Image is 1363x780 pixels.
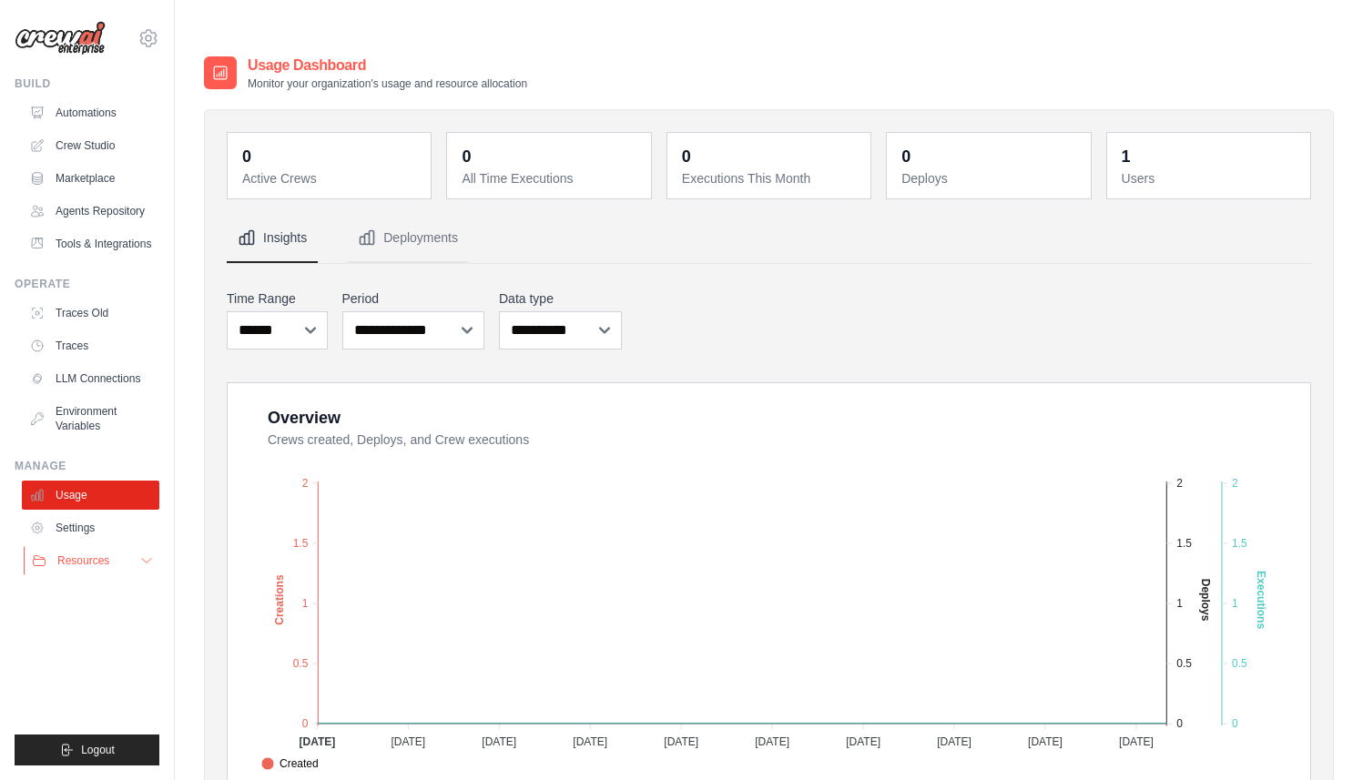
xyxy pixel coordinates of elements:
div: Build [15,76,159,91]
tspan: 1.5 [293,537,309,550]
span: Created [261,755,319,772]
tspan: 1 [1232,597,1238,610]
dt: Active Crews [242,169,420,187]
a: Settings [22,513,159,542]
tspan: [DATE] [755,735,789,748]
img: Logo [15,21,106,56]
button: Deployments [347,214,469,263]
span: Resources [57,553,109,568]
dt: Executions This Month [682,169,860,187]
tspan: 1 [302,597,309,610]
a: Traces [22,331,159,360]
button: Insights [227,214,318,263]
tspan: 0.5 [1176,657,1192,670]
tspan: 1.5 [1232,537,1247,550]
a: Marketplace [22,164,159,193]
tspan: 1 [1176,597,1183,610]
dt: Deploys [901,169,1079,187]
a: Usage [22,481,159,510]
div: 0 [682,144,691,169]
tspan: 2 [302,477,309,490]
tspan: 0 [1232,717,1238,730]
tspan: [DATE] [846,735,880,748]
label: Data type [499,289,622,308]
h2: Usage Dashboard [248,55,527,76]
tspan: 2 [1232,477,1238,490]
div: Manage [15,459,159,473]
div: 0 [242,144,251,169]
tspan: [DATE] [937,735,971,748]
tspan: 1.5 [1176,537,1192,550]
tspan: 0 [1176,717,1183,730]
tspan: [DATE] [573,735,607,748]
tspan: [DATE] [391,735,425,748]
nav: Tabs [227,214,1311,263]
dt: Users [1122,169,1299,187]
text: Deploys [1199,579,1212,622]
div: 0 [901,144,910,169]
tspan: [DATE] [1119,735,1154,748]
div: Operate [15,277,159,291]
tspan: 0 [302,717,309,730]
div: Overview [268,405,341,431]
span: Logout [81,743,115,757]
div: 1 [1122,144,1131,169]
p: Monitor your organization's usage and resource allocation [248,76,527,91]
a: Automations [22,98,159,127]
button: Resources [24,546,161,575]
a: Crew Studio [22,131,159,160]
a: LLM Connections [22,364,159,393]
tspan: 0.5 [1232,657,1247,670]
a: Traces Old [22,299,159,328]
dt: All Time Executions [462,169,639,187]
dt: Crews created, Deploys, and Crew executions [268,431,1288,449]
tspan: [DATE] [482,735,516,748]
label: Period [342,289,485,308]
tspan: [DATE] [1028,735,1063,748]
tspan: [DATE] [664,735,698,748]
div: 0 [462,144,471,169]
tspan: [DATE] [299,735,335,748]
text: Creations [273,574,286,625]
a: Tools & Integrations [22,229,159,258]
a: Agents Repository [22,197,159,226]
text: Executions [1255,571,1267,629]
a: Environment Variables [22,397,159,441]
tspan: 2 [1176,477,1183,490]
tspan: 0.5 [293,657,309,670]
button: Logout [15,734,159,765]
label: Time Range [227,289,328,308]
